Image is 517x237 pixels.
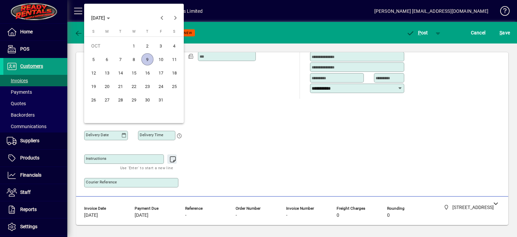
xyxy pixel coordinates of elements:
[155,40,167,52] span: 3
[114,80,127,92] span: 21
[160,29,162,34] span: F
[101,67,113,79] span: 13
[101,94,113,106] span: 27
[155,80,167,92] span: 24
[127,53,141,66] button: Wed Oct 08 2025
[155,94,167,106] span: 31
[87,53,100,66] button: Sun Oct 05 2025
[114,67,127,79] span: 14
[114,93,127,107] button: Tue Oct 28 2025
[128,53,140,65] span: 8
[101,80,113,92] span: 20
[100,66,114,80] button: Mon Oct 13 2025
[89,12,113,24] button: Choose month and year
[168,80,180,92] span: 25
[128,40,140,52] span: 1
[141,53,154,66] button: Thu Oct 09 2025
[155,53,167,65] span: 10
[87,66,100,80] button: Sun Oct 12 2025
[128,80,140,92] span: 22
[141,39,154,53] button: Thu Oct 02 2025
[87,80,100,93] button: Sun Oct 19 2025
[105,29,109,34] span: M
[173,29,175,34] span: S
[127,39,141,53] button: Wed Oct 01 2025
[141,93,154,107] button: Thu Oct 30 2025
[154,39,168,53] button: Fri Oct 03 2025
[114,66,127,80] button: Tue Oct 14 2025
[100,53,114,66] button: Mon Oct 06 2025
[154,53,168,66] button: Fri Oct 10 2025
[141,67,153,79] span: 16
[87,93,100,107] button: Sun Oct 26 2025
[127,80,141,93] button: Wed Oct 22 2025
[141,80,153,92] span: 23
[141,80,154,93] button: Thu Oct 23 2025
[141,94,153,106] span: 30
[91,15,105,21] span: [DATE]
[168,39,181,53] button: Sat Oct 04 2025
[169,11,182,25] button: Next month
[168,40,180,52] span: 4
[92,29,95,34] span: S
[88,67,100,79] span: 12
[168,80,181,93] button: Sat Oct 25 2025
[146,29,148,34] span: T
[114,94,127,106] span: 28
[141,40,153,52] span: 2
[141,53,153,65] span: 9
[154,66,168,80] button: Fri Oct 17 2025
[128,94,140,106] span: 29
[88,53,100,65] span: 5
[168,53,180,65] span: 11
[128,67,140,79] span: 15
[127,93,141,107] button: Wed Oct 29 2025
[87,39,127,53] td: OCT
[168,53,181,66] button: Sat Oct 11 2025
[168,66,181,80] button: Sat Oct 18 2025
[100,93,114,107] button: Mon Oct 27 2025
[101,53,113,65] span: 6
[154,93,168,107] button: Fri Oct 31 2025
[155,67,167,79] span: 17
[100,80,114,93] button: Mon Oct 20 2025
[127,66,141,80] button: Wed Oct 15 2025
[154,80,168,93] button: Fri Oct 24 2025
[119,29,122,34] span: T
[168,67,180,79] span: 18
[114,80,127,93] button: Tue Oct 21 2025
[141,66,154,80] button: Thu Oct 16 2025
[132,29,136,34] span: W
[114,53,127,65] span: 7
[88,94,100,106] span: 26
[155,11,169,25] button: Previous month
[114,53,127,66] button: Tue Oct 07 2025
[88,80,100,92] span: 19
